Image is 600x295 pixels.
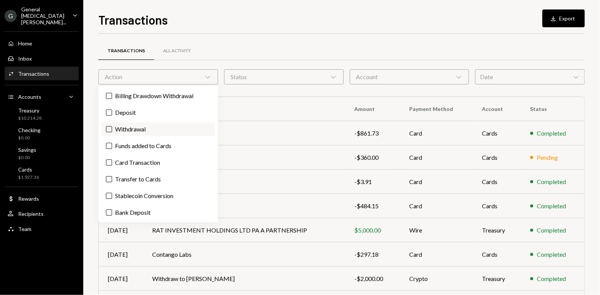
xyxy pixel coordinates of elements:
div: Rewards [18,195,39,202]
th: To/From [143,97,345,121]
div: Accounts [18,94,41,100]
a: Home [5,36,79,50]
td: Wire [400,218,473,242]
div: $0.00 [18,135,41,141]
div: Home [18,40,32,47]
div: $1,927.36 [18,174,39,181]
a: Treasury$10,214.28 [5,105,79,123]
th: Status [521,97,584,121]
div: Checking [18,127,41,133]
div: Date [475,69,585,84]
td: Treasury [473,218,521,242]
a: All Activity [154,41,200,61]
td: Cards [473,242,521,267]
label: Bank Deposit [101,206,215,219]
td: Contango Labs [143,170,345,194]
div: [DATE] [108,250,134,259]
button: Billing Drawdown Withdrawal [106,93,112,99]
td: Cards [473,121,521,145]
th: Account [473,97,521,121]
label: Card Transaction [101,156,215,169]
div: $0.00 [18,155,36,161]
a: Transactions [98,41,154,61]
td: Contango Labs [143,242,345,267]
div: Inbox [18,55,32,62]
div: Cards [18,166,39,173]
label: Funds added to Cards [101,139,215,153]
td: Treasury [473,267,521,291]
td: Withdraw to [PERSON_NAME] [143,267,345,291]
td: Cards [473,145,521,170]
td: Card [400,242,473,267]
a: Savings$0.00 [5,144,79,162]
button: Card Transaction [106,159,112,165]
button: Stablecoin Conversion [106,193,112,199]
th: Amount [345,97,400,121]
td: RAT INVESTMENT HOLDINGS LTD PA A PARTNERSHIP [143,218,345,242]
button: Withdrawal [106,126,112,132]
div: Transactions [18,70,49,77]
button: Funds added to Cards [106,143,112,149]
td: Cards [473,194,521,218]
div: Completed [537,177,566,186]
a: Rewards [5,192,79,205]
label: Deposit [101,106,215,119]
button: Bank Deposit [106,209,112,215]
td: Card [400,145,473,170]
div: Transactions [108,48,145,54]
label: Transfer to Cards [101,172,215,186]
div: -$484.15 [354,201,391,211]
div: -$861.73 [354,129,391,138]
div: Completed [537,129,566,138]
a: Recipients [5,207,79,220]
button: Export [542,9,585,27]
div: $5,000.00 [354,226,391,235]
div: Pending [537,153,558,162]
h1: Transactions [98,12,168,27]
div: Completed [537,226,566,235]
a: Team [5,222,79,236]
div: Treasury [18,107,42,114]
div: -$360.00 [354,153,391,162]
div: Recipients [18,211,44,217]
div: Action [98,69,218,84]
td: Contango Labs [143,145,345,170]
td: Contango Labs [143,121,345,145]
button: Transfer to Cards [106,176,112,182]
th: Payment Method [400,97,473,121]
div: All Activity [163,48,191,54]
div: -$3.91 [354,177,391,186]
label: Stablecoin Conversion [101,189,215,203]
div: [DATE] [108,226,134,235]
div: Completed [537,250,566,259]
div: $10,214.28 [18,115,42,122]
div: Status [224,69,344,84]
div: Completed [537,201,566,211]
div: Team [18,226,31,232]
label: Billing Drawdown Withdrawal [101,89,215,103]
div: General [MEDICAL_DATA][PERSON_NAME]... [21,6,66,25]
div: Account [350,69,469,84]
div: G [5,10,17,22]
div: Completed [537,274,566,283]
td: Card [400,170,473,194]
td: Crypto [400,267,473,291]
label: Withdrawal [101,122,215,136]
a: Transactions [5,67,79,80]
a: Inbox [5,52,79,65]
td: Card [400,194,473,218]
a: Cards$1,927.36 [5,164,79,182]
a: Accounts [5,90,79,103]
a: Checking$0.00 [5,125,79,143]
td: Cards [473,170,521,194]
td: Card [400,121,473,145]
div: Savings [18,147,36,153]
td: Contango Labs [143,194,345,218]
div: -$2,000.00 [354,274,391,283]
button: Deposit [106,109,112,116]
div: -$297.18 [354,250,391,259]
div: [DATE] [108,274,134,283]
